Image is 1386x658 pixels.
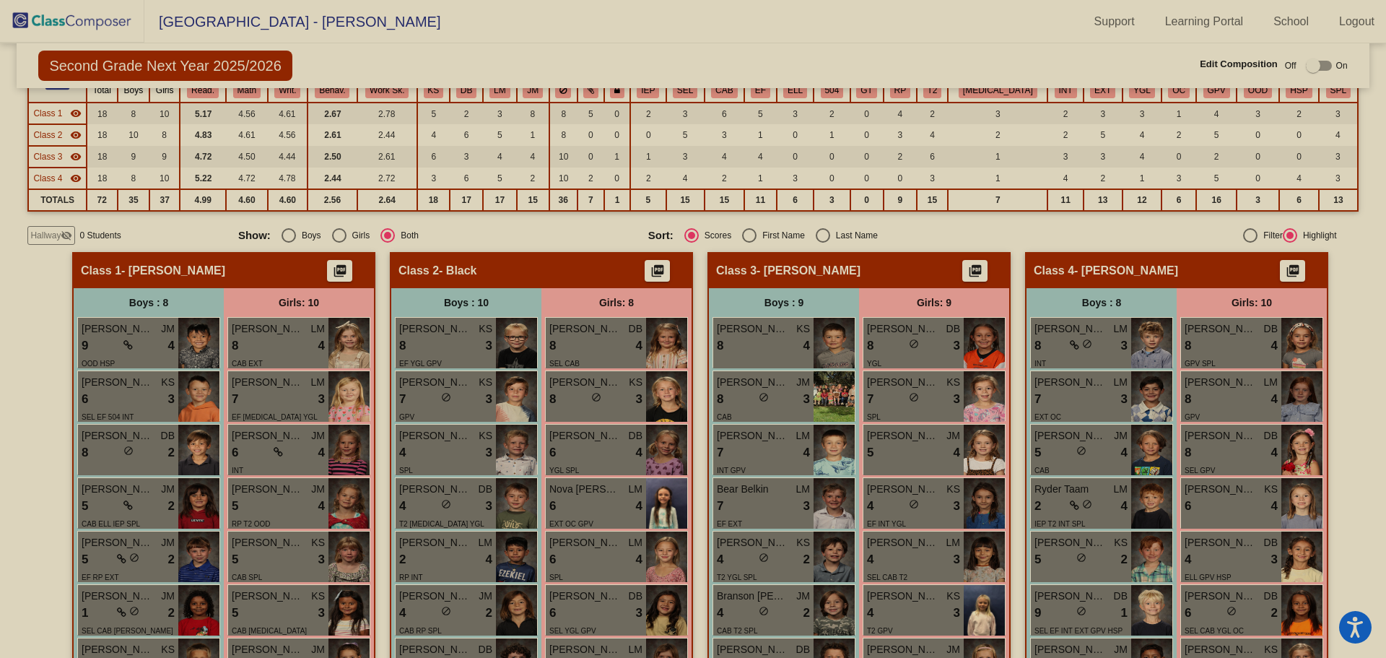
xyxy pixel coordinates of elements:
[962,260,988,282] button: Print Students Details
[967,264,984,284] mat-icon: picture_as_pdf
[1258,229,1283,242] div: Filter
[517,189,549,211] td: 15
[395,229,419,242] div: Both
[226,189,268,211] td: 4.60
[890,82,910,98] button: RP
[549,103,577,124] td: 8
[365,82,409,98] button: Work Sk.
[814,103,850,124] td: 2
[666,124,705,146] td: 5
[821,82,844,98] button: 504
[814,189,850,211] td: 3
[268,124,308,146] td: 4.56
[483,124,516,146] td: 5
[399,321,471,337] span: [PERSON_NAME]
[308,189,357,211] td: 2.56
[630,189,666,211] td: 5
[1319,124,1357,146] td: 4
[814,146,850,168] td: 0
[1326,82,1351,98] button: SPL
[1084,189,1123,211] td: 13
[850,168,884,189] td: 0
[777,103,814,124] td: 3
[884,168,917,189] td: 0
[1123,189,1162,211] td: 12
[1047,168,1083,189] td: 4
[666,189,705,211] td: 15
[1196,78,1237,103] th: Good Parent Volunteer
[917,189,948,211] td: 15
[777,189,814,211] td: 6
[1237,78,1278,103] th: Lives Out of District
[709,288,859,317] div: Boys : 9
[268,168,308,189] td: 4.78
[33,107,62,120] span: Class 1
[959,82,1037,98] button: [MEDICAL_DATA]
[1237,146,1278,168] td: 0
[1047,103,1083,124] td: 2
[629,321,642,337] span: DB
[357,124,417,146] td: 2.44
[149,78,180,103] th: Girls
[274,82,300,98] button: Writ.
[180,124,226,146] td: 4.83
[118,189,149,211] td: 35
[268,189,308,211] td: 4.60
[1336,59,1348,72] span: On
[391,288,541,317] div: Boys : 10
[87,146,118,168] td: 18
[70,173,82,184] mat-icon: visibility
[450,103,483,124] td: 2
[1279,189,1319,211] td: 6
[604,78,630,103] th: Keep with teacher
[357,189,417,211] td: 2.64
[483,168,516,189] td: 5
[541,288,692,317] div: Girls: 8
[549,124,577,146] td: 8
[856,82,876,98] button: GT
[226,168,268,189] td: 4.72
[28,168,86,189] td: Hidden teacher - Casey Cunningham
[744,78,777,103] th: Executive Function Support
[577,146,604,168] td: 0
[30,229,61,242] span: Hallway
[87,189,118,211] td: 72
[28,146,86,168] td: Hidden teacher - Clifford
[630,103,666,124] td: 2
[308,124,357,146] td: 2.61
[948,124,1047,146] td: 2
[1262,10,1320,33] a: School
[850,146,884,168] td: 0
[577,78,604,103] th: Keep with students
[946,321,960,337] span: DB
[549,321,622,337] span: [PERSON_NAME]
[489,82,510,98] button: LM
[1161,103,1196,124] td: 1
[1177,288,1327,317] div: Girls: 10
[948,168,1047,189] td: 1
[346,229,370,242] div: Girls
[1047,78,1083,103] th: Introvert
[517,168,549,189] td: 2
[523,82,543,98] button: JM
[705,146,744,168] td: 4
[744,146,777,168] td: 4
[717,321,789,337] span: [PERSON_NAME]
[238,229,271,242] span: Show:
[81,264,121,278] span: Class 1
[850,103,884,124] td: 0
[1084,124,1123,146] td: 5
[751,82,770,98] button: EF
[118,103,149,124] td: 8
[699,229,731,242] div: Scores
[33,150,62,163] span: Class 3
[673,82,697,98] button: SEL
[917,78,948,103] th: MTSS Tier 2
[87,103,118,124] td: 18
[884,103,917,124] td: 4
[814,168,850,189] td: 0
[1203,82,1230,98] button: GPV
[1196,189,1237,211] td: 16
[711,82,737,98] button: CAB
[315,82,349,98] button: Behav.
